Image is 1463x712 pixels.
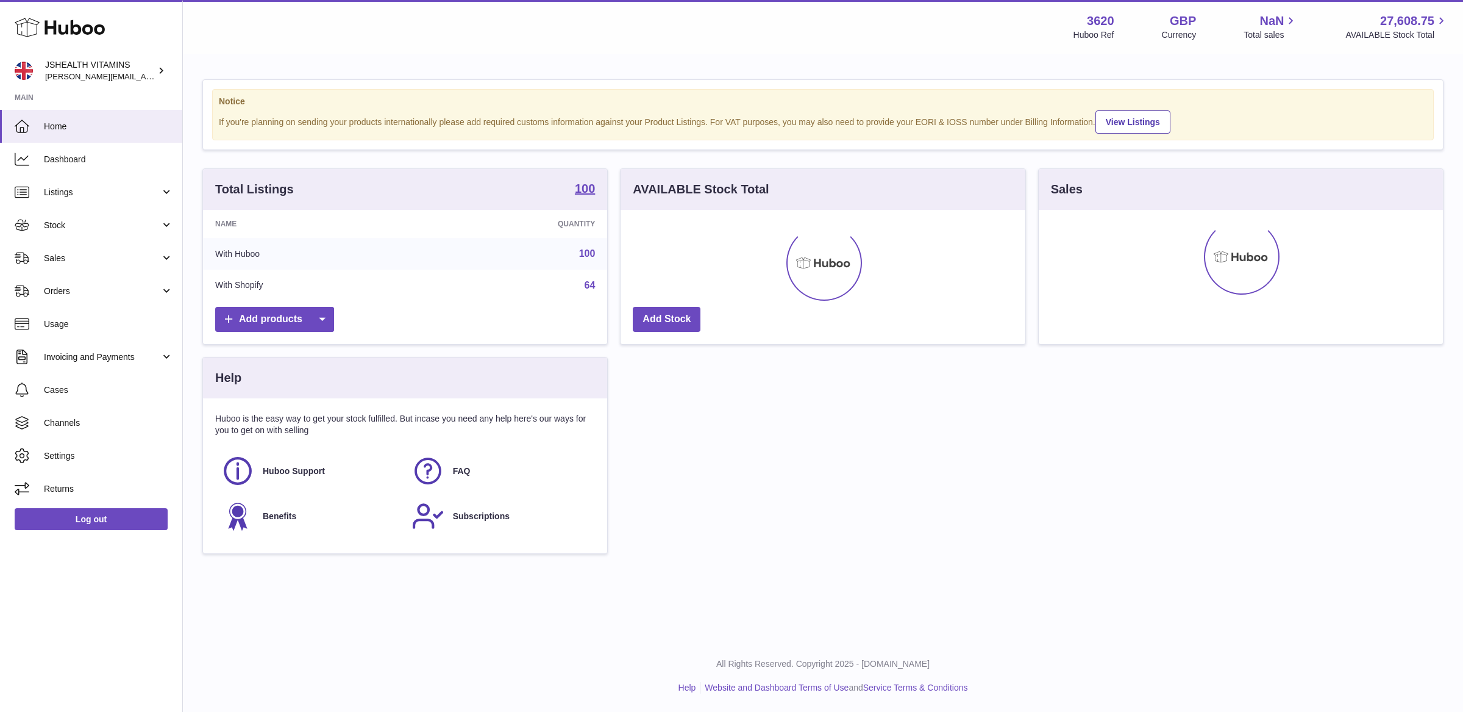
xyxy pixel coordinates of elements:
a: Subscriptions [411,500,589,533]
a: Add Stock [633,307,700,332]
a: FAQ [411,455,589,487]
a: Benefits [221,500,399,533]
span: Usage [44,318,173,330]
td: With Shopify [203,270,421,301]
a: 100 [579,248,596,259]
span: Cases [44,384,173,396]
a: 64 [585,280,596,290]
a: Add products [215,307,334,332]
a: Huboo Support [221,455,399,487]
h3: Sales [1051,181,1083,198]
td: With Huboo [203,238,421,270]
h3: Total Listings [215,181,294,198]
strong: 100 [575,182,595,195]
p: All Rights Reserved. Copyright 2025 - [DOMAIN_NAME] [193,658,1453,670]
a: 100 [575,182,595,197]
span: Dashboard [44,154,173,165]
span: Settings [44,450,173,462]
h3: AVAILABLE Stock Total [633,181,769,198]
span: Stock [44,220,160,231]
strong: GBP [1170,13,1196,29]
span: Subscriptions [453,511,510,522]
a: NaN Total sales [1244,13,1298,41]
th: Name [203,210,421,238]
th: Quantity [421,210,608,238]
span: [PERSON_NAME][EMAIL_ADDRESS][DOMAIN_NAME] [45,71,244,81]
li: and [700,682,967,694]
span: AVAILABLE Stock Total [1345,29,1448,41]
span: Home [44,121,173,132]
div: Huboo Ref [1073,29,1114,41]
strong: Notice [219,96,1427,107]
h3: Help [215,370,241,386]
span: Invoicing and Payments [44,351,160,363]
div: If you're planning on sending your products internationally please add required customs informati... [219,109,1427,134]
a: View Listings [1095,110,1170,134]
span: 27,608.75 [1380,13,1434,29]
span: FAQ [453,466,471,477]
strong: 3620 [1087,13,1114,29]
p: Huboo is the easy way to get your stock fulfilled. But incase you need any help here's our ways f... [215,413,595,436]
span: Listings [44,187,160,198]
span: Huboo Support [263,466,325,477]
a: 27,608.75 AVAILABLE Stock Total [1345,13,1448,41]
span: Returns [44,483,173,495]
span: Total sales [1244,29,1298,41]
img: francesca@jshealthvitamins.com [15,62,33,80]
a: Help [678,683,696,692]
a: Website and Dashboard Terms of Use [705,683,849,692]
span: Benefits [263,511,296,522]
span: Channels [44,417,173,429]
div: JSHEALTH VITAMINS [45,59,155,82]
span: Orders [44,286,160,297]
a: Service Terms & Conditions [863,683,968,692]
a: Log out [15,508,168,530]
div: Currency [1162,29,1197,41]
span: Sales [44,253,160,264]
span: NaN [1259,13,1284,29]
